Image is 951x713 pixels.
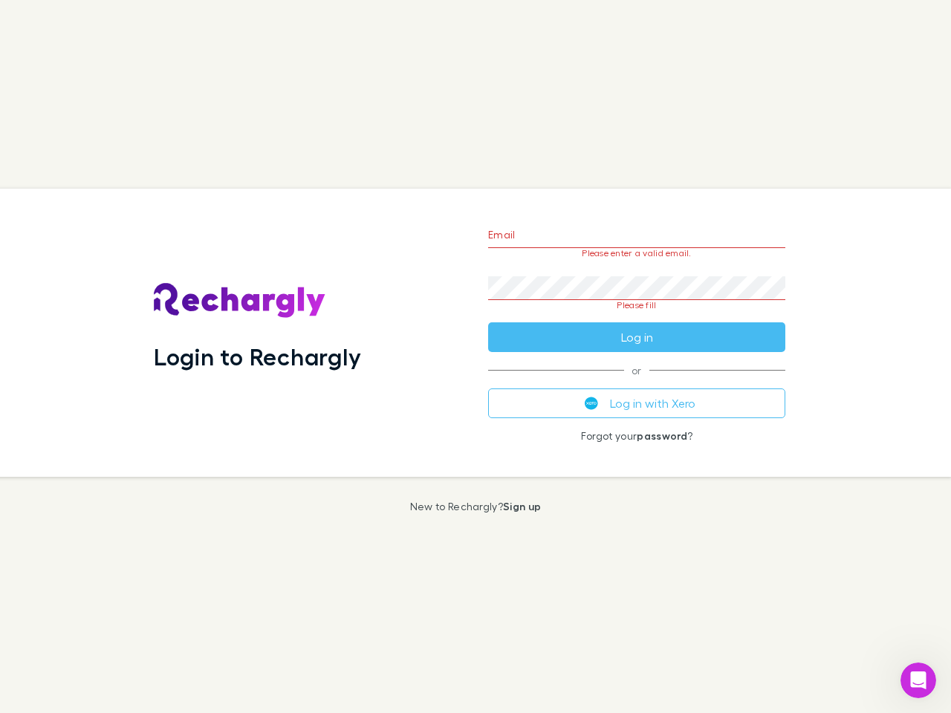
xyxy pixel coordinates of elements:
[154,283,326,319] img: Rechargly's Logo
[488,388,785,418] button: Log in with Xero
[410,501,542,512] p: New to Rechargly?
[488,370,785,371] span: or
[488,322,785,352] button: Log in
[488,300,785,310] p: Please fill
[637,429,687,442] a: password
[900,662,936,698] iframe: Intercom live chat
[154,342,361,371] h1: Login to Rechargly
[503,500,541,512] a: Sign up
[585,397,598,410] img: Xero's logo
[488,430,785,442] p: Forgot your ?
[488,248,785,258] p: Please enter a valid email.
